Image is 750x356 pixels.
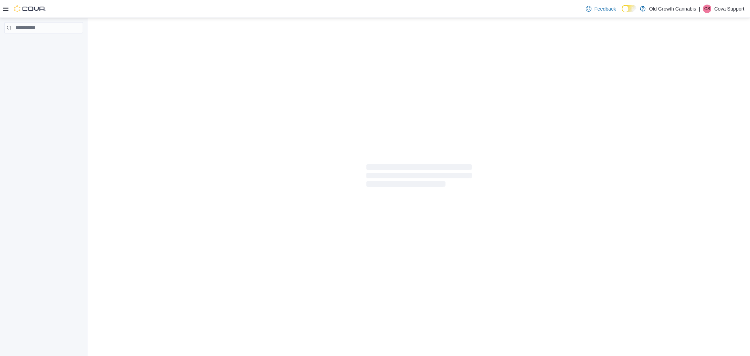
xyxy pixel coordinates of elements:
[699,5,700,13] p: |
[14,5,46,12] img: Cova
[704,5,710,13] span: CS
[4,35,83,52] nav: Complex example
[594,5,616,12] span: Feedback
[714,5,744,13] p: Cova Support
[583,2,618,16] a: Feedback
[649,5,696,13] p: Old Growth Cannabis
[703,5,711,13] div: Cova Support
[366,166,472,188] span: Loading
[622,5,636,12] input: Dark Mode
